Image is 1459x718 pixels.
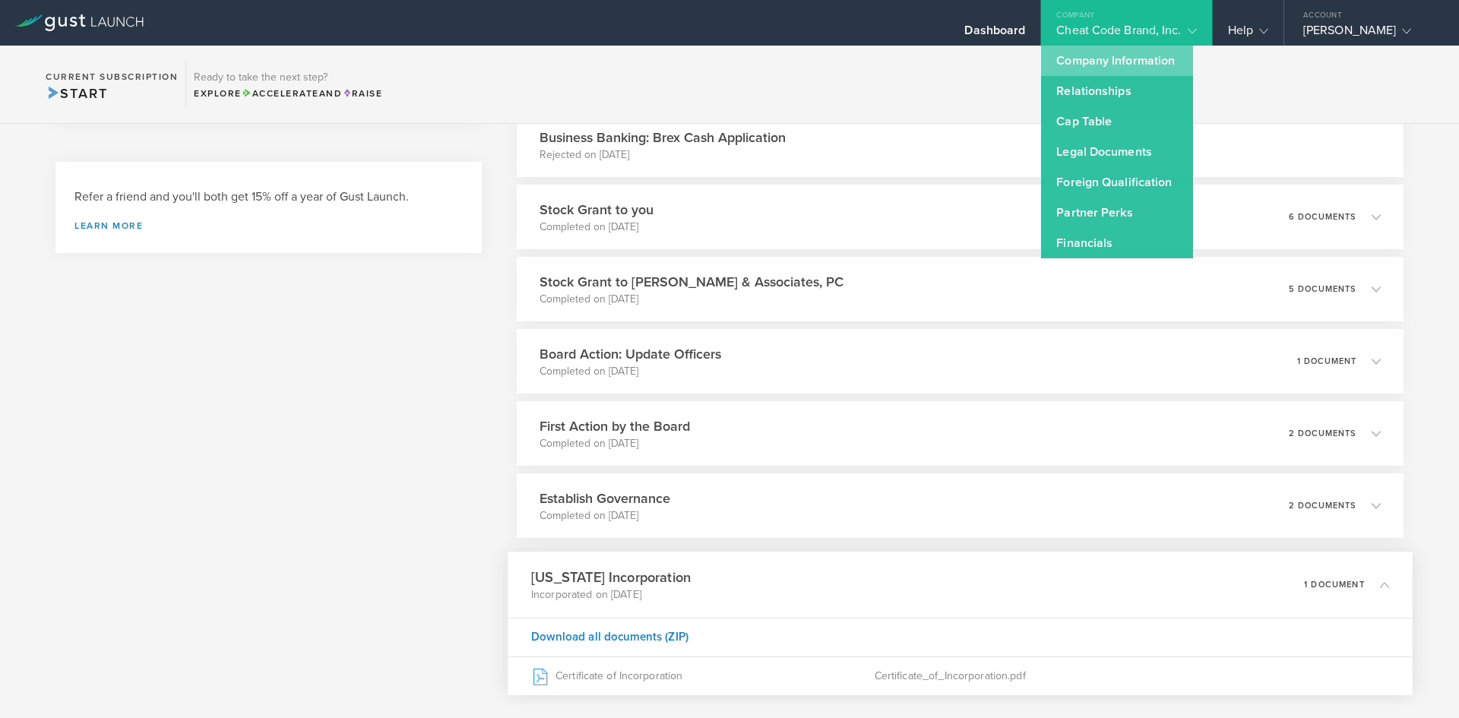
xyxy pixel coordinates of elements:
p: 1 document [1297,357,1356,365]
p: Completed on [DATE] [540,436,690,451]
span: Accelerate [242,88,319,99]
h3: Stock Grant to you [540,200,654,220]
div: Explore [194,87,382,100]
iframe: Chat Widget [1383,645,1459,718]
h3: Establish Governance [540,489,670,508]
p: 5 documents [1289,285,1356,293]
h3: Business Banking: Brex Cash Application [540,128,786,147]
div: Download all documents (ZIP) [508,618,1413,656]
div: Help [1228,23,1268,46]
p: Completed on [DATE] [540,508,670,523]
div: Cheat Code Brand, Inc. [1056,23,1196,46]
span: Start [46,85,107,102]
div: [PERSON_NAME] [1303,23,1432,46]
p: 1 document [1304,580,1365,589]
h3: Stock Grant to [PERSON_NAME] & Associates, PC [540,272,843,292]
span: Raise [342,88,382,99]
h3: Refer a friend and you'll both get 15% off a year of Gust Launch. [74,188,463,206]
div: Ready to take the next step?ExploreAccelerateandRaise [185,61,390,108]
p: 2 documents [1289,501,1356,510]
h2: Current Subscription [46,72,178,81]
h3: Board Action: Update Officers [540,344,721,364]
p: Rejected on [DATE] [540,147,786,163]
p: Completed on [DATE] [540,220,654,235]
p: 6 documents [1289,213,1356,221]
div: Dashboard [964,23,1025,46]
p: 2 documents [1289,429,1356,438]
p: Completed on [DATE] [540,292,843,307]
p: Incorporated on [DATE] [531,587,691,603]
div: Certificate_of_Incorporation.pdf [874,657,1389,695]
h3: First Action by the Board [540,416,690,436]
span: and [242,88,343,99]
div: Certificate of Incorporation [531,657,875,695]
p: Completed on [DATE] [540,364,721,379]
a: Learn more [74,221,463,230]
h3: Ready to take the next step? [194,72,382,83]
h3: [US_STATE] Incorporation [531,567,691,587]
